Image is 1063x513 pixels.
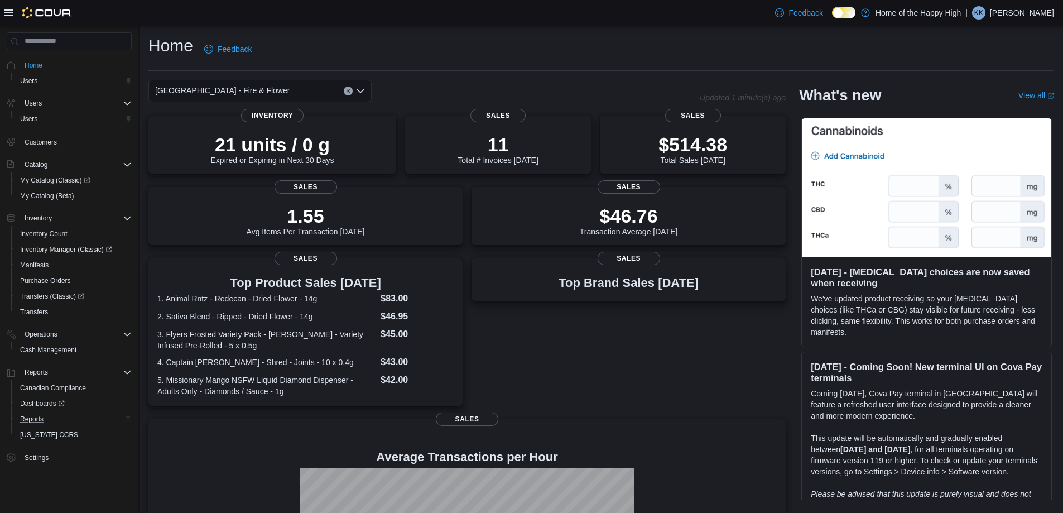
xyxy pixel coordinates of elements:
[20,76,37,85] span: Users
[16,274,132,287] span: Purchase Orders
[25,330,57,339] span: Operations
[16,413,132,426] span: Reports
[11,342,136,358] button: Cash Management
[157,276,454,290] h3: Top Product Sales [DATE]
[20,158,52,171] button: Catalog
[157,329,376,351] dt: 3. Flyers Frosted Variety Pack - [PERSON_NAME] - Variety Infused Pre-Rolled - 5 x 0.5g
[16,381,90,395] a: Canadian Compliance
[1018,91,1054,100] a: View allExternal link
[356,87,365,95] button: Open list of options
[658,133,727,156] p: $514.38
[157,375,376,397] dt: 5. Missionary Mango NSFW Liquid Diamond Dispenser - Adults Only - Diamonds / Sauce - 1g
[16,428,132,442] span: Washington CCRS
[799,87,881,104] h2: What's new
[11,273,136,289] button: Purchase Orders
[2,157,136,172] button: Catalog
[16,189,132,203] span: My Catalog (Beta)
[16,413,48,426] a: Reports
[20,450,132,464] span: Settings
[155,84,290,97] span: [GEOGRAPHIC_DATA] - Fire & Flower
[20,114,37,123] span: Users
[381,310,454,323] dd: $46.95
[598,252,660,265] span: Sales
[788,7,822,18] span: Feedback
[20,261,49,270] span: Manifests
[811,490,1031,510] em: Please be advised that this update is purely visual and does not impact payment functionality.
[20,136,61,149] a: Customers
[832,7,855,18] input: Dark Mode
[16,381,132,395] span: Canadian Compliance
[22,7,72,18] img: Cova
[2,95,136,111] button: Users
[665,109,721,122] span: Sales
[241,109,304,122] span: Inventory
[344,87,353,95] button: Clear input
[580,205,678,227] p: $46.76
[20,176,90,185] span: My Catalog (Classic)
[218,44,252,55] span: Feedback
[20,135,132,148] span: Customers
[25,368,48,377] span: Reports
[20,328,132,341] span: Operations
[11,172,136,188] a: My Catalog (Classic)
[11,188,136,204] button: My Catalog (Beta)
[20,97,132,110] span: Users
[811,388,1042,421] p: Coming [DATE], Cova Pay terminal in [GEOGRAPHIC_DATA] will feature a refreshed user interface des...
[436,413,498,426] span: Sales
[16,112,42,126] a: Users
[811,361,1042,383] h3: [DATE] - Coming Soon! New terminal UI on Cova Pay terminals
[381,373,454,387] dd: $42.00
[2,449,136,466] button: Settings
[11,380,136,396] button: Canadian Compliance
[200,38,256,60] a: Feedback
[20,58,132,72] span: Home
[16,397,69,410] a: Dashboards
[11,242,136,257] a: Inventory Manager (Classic)
[11,304,136,320] button: Transfers
[811,266,1042,289] h3: [DATE] - [MEDICAL_DATA] choices are now saved when receiving
[16,112,132,126] span: Users
[20,346,76,354] span: Cash Management
[16,290,132,303] span: Transfers (Classic)
[16,243,132,256] span: Inventory Manager (Classic)
[990,6,1054,20] p: [PERSON_NAME]
[876,6,961,20] p: Home of the Happy High
[25,214,52,223] span: Inventory
[11,257,136,273] button: Manifests
[840,445,910,454] strong: [DATE] and [DATE]
[11,111,136,127] button: Users
[275,180,337,194] span: Sales
[811,433,1042,477] p: This update will be automatically and gradually enabled between , for all terminals operating on ...
[2,57,136,73] button: Home
[458,133,538,156] p: 11
[965,6,968,20] p: |
[16,290,89,303] a: Transfers (Classic)
[20,292,84,301] span: Transfers (Classic)
[580,205,678,236] div: Transaction Average [DATE]
[275,252,337,265] span: Sales
[20,366,52,379] button: Reports
[2,133,136,150] button: Customers
[598,180,660,194] span: Sales
[247,205,365,227] p: 1.55
[16,227,72,241] a: Inventory Count
[16,343,132,357] span: Cash Management
[20,97,46,110] button: Users
[16,258,132,272] span: Manifests
[16,174,95,187] a: My Catalog (Classic)
[20,245,112,254] span: Inventory Manager (Classic)
[25,160,47,169] span: Catalog
[20,366,132,379] span: Reports
[20,212,132,225] span: Inventory
[20,308,48,317] span: Transfers
[20,229,68,238] span: Inventory Count
[2,210,136,226] button: Inventory
[2,327,136,342] button: Operations
[20,328,62,341] button: Operations
[559,276,699,290] h3: Top Brand Sales [DATE]
[7,52,132,495] nav: Complex example
[458,133,538,165] div: Total # Invoices [DATE]
[20,276,71,285] span: Purchase Orders
[20,191,74,200] span: My Catalog (Beta)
